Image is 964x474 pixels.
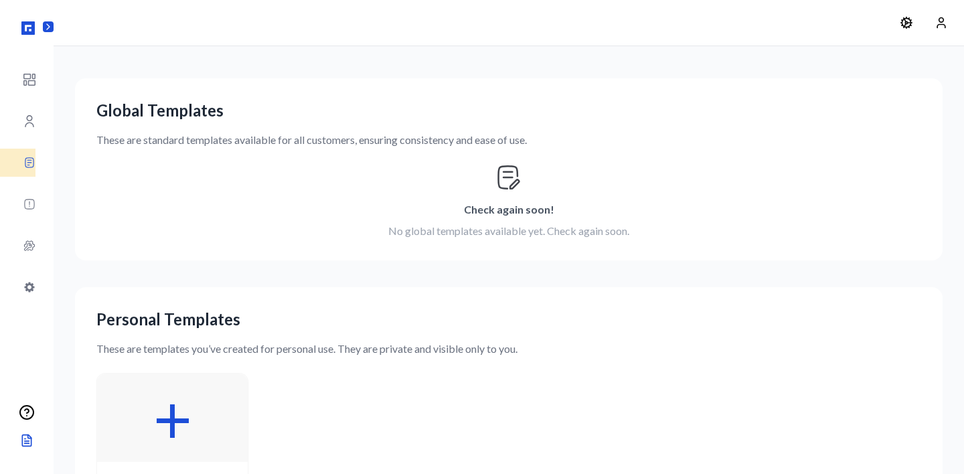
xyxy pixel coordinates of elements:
h2: Check again soon! [464,202,554,218]
div: + [97,374,248,462]
h1: Personal Templates [96,309,240,330]
p: These are standard templates available for all customers, ensuring consistency and ease of use. [96,132,921,148]
button: Settings [894,11,918,35]
button: User profile [929,11,953,35]
p: These are templates you’ve created for personal use. They are private and visible only to you. [96,341,921,357]
p: No global templates available yet. Check again soon. [388,223,629,239]
h1: Global Templates [96,100,224,121]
